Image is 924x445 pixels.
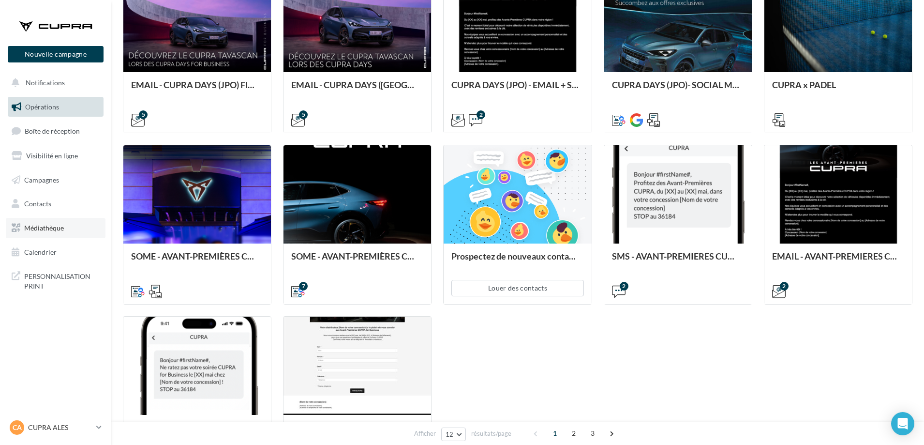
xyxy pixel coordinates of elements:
button: Louer des contacts [451,280,583,296]
button: Nouvelle campagne [8,46,104,62]
button: 12 [441,428,466,441]
a: CA CUPRA ALES [8,418,104,437]
div: SMS - AVANT-PREMIERES CUPRA PART (VENTES PRIVEES) [612,251,744,271]
p: CUPRA ALES [28,423,92,432]
span: Contacts [24,199,51,208]
div: CUPRA x PADEL [772,80,904,99]
div: 2 [477,110,485,119]
button: Notifications [6,73,102,93]
span: Calendrier [24,248,57,256]
a: Médiathèque [6,218,105,238]
span: 12 [446,430,454,438]
span: Notifications [26,78,65,87]
a: Calendrier [6,242,105,262]
div: Prospectez de nouveaux contacts [451,251,583,271]
span: PERSONNALISATION PRINT [24,270,100,291]
a: Boîte de réception [6,121,105,141]
div: 7 [299,282,308,291]
div: SOME - AVANT-PREMIÈRES CUPRA FOR BUSINESS (VENTES PRIVEES) [131,251,263,271]
a: Opérations [6,97,105,117]
div: CUPRA DAYS (JPO)- SOCIAL MEDIA [612,80,744,99]
span: 1 [547,426,563,441]
span: Médiathèque [24,224,64,232]
span: Campagnes [24,175,59,184]
span: Boîte de réception [25,127,80,135]
div: 5 [299,110,308,119]
div: EMAIL - CUPRA DAYS (JPO) Fleet Générique [131,80,263,99]
span: 3 [585,426,600,441]
a: Contacts [6,194,105,214]
div: 2 [620,282,628,291]
span: Afficher [414,429,436,438]
div: CUPRA DAYS (JPO) - EMAIL + SMS [451,80,583,99]
div: 2 [780,282,789,291]
div: 5 [139,110,148,119]
span: CA [13,423,22,432]
span: 2 [566,426,581,441]
span: Visibilité en ligne [26,152,78,160]
a: Campagnes [6,170,105,190]
span: Opérations [25,103,59,111]
div: Open Intercom Messenger [891,412,914,435]
div: EMAIL - AVANT-PREMIERES CUPRA PART (VENTES PRIVEES) [772,251,904,271]
div: SOME - AVANT-PREMIÈRES CUPRA PART (VENTES PRIVEES) [291,251,423,271]
div: EMAIL - CUPRA DAYS ([GEOGRAPHIC_DATA]) Private Générique [291,80,423,99]
a: PERSONNALISATION PRINT [6,266,105,294]
span: résultats/page [471,429,511,438]
a: Visibilité en ligne [6,146,105,166]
